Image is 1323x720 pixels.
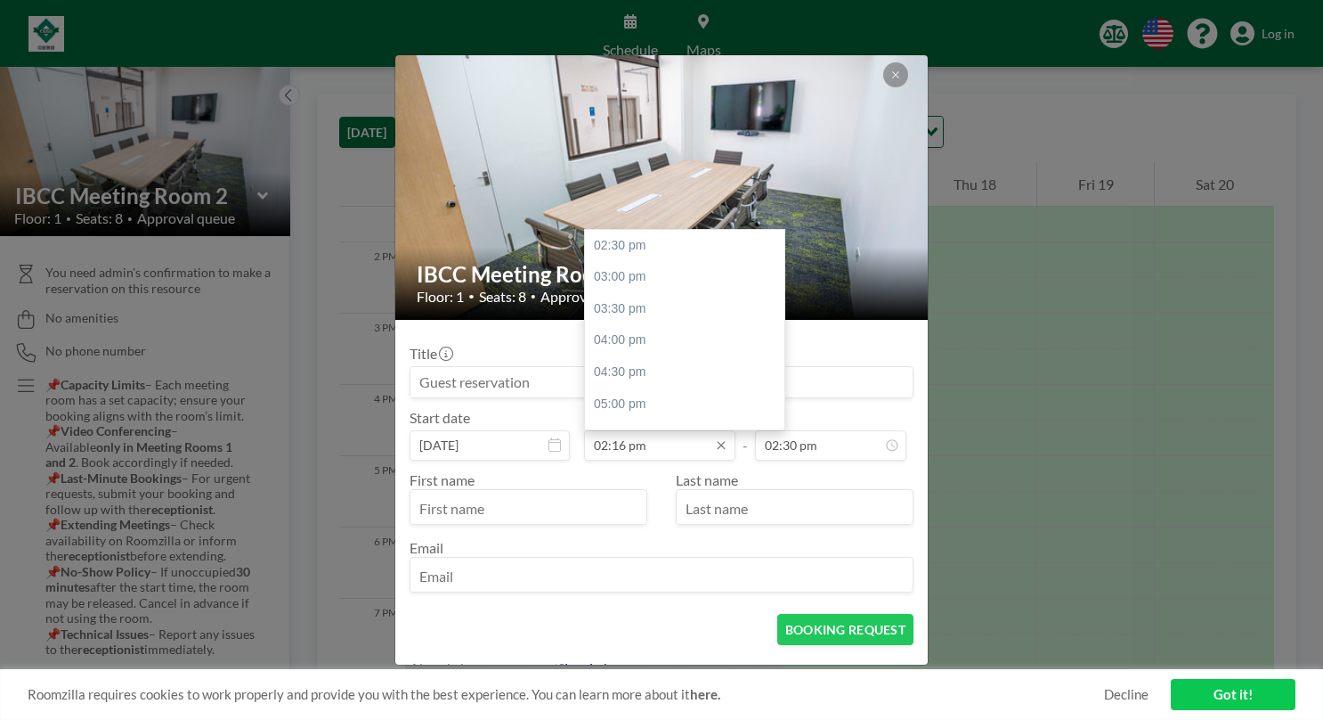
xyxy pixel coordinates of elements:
[540,288,638,306] span: Approval queue
[410,494,646,524] input: First name
[468,290,475,303] span: •
[585,324,793,356] div: 04:00 pm
[410,367,913,397] input: Guest reservation
[585,293,793,325] div: 03:30 pm
[479,288,526,306] span: Seats: 8
[417,261,908,288] h2: IBCC Meeting Room 2
[417,288,464,306] span: Floor: 1
[585,261,793,293] div: 03:00 pm
[585,389,793,421] div: 05:00 pm
[564,659,631,676] a: Log in here
[1104,686,1148,703] a: Decline
[585,356,793,389] div: 04:30 pm
[676,471,738,488] label: Last name
[531,290,536,302] span: •
[410,561,913,592] input: Email
[690,686,720,702] a: here.
[410,345,451,363] label: Title
[410,409,470,427] label: Start date
[743,415,748,454] span: -
[585,420,793,452] div: 05:30 pm
[777,614,913,645] button: BOOKING REQUEST
[395,9,929,365] img: 537.jpg
[410,659,564,677] span: Already have an account?
[677,494,913,524] input: Last name
[410,471,475,488] label: First name
[1171,679,1295,710] a: Got it!
[410,539,443,556] label: Email
[28,686,1104,703] span: Roomzilla requires cookies to work properly and provide you with the best experience. You can lea...
[585,230,793,262] div: 02:30 pm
